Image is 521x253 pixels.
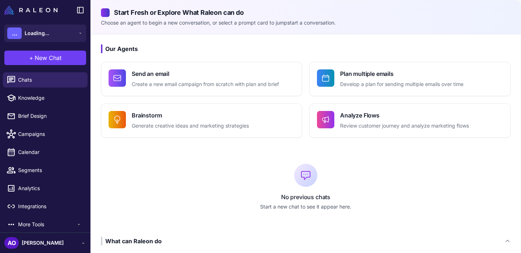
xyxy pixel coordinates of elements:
[18,166,82,174] span: Segments
[4,6,58,14] img: Raleon Logo
[340,80,463,89] p: Develop a plan for sending multiple emails over time
[4,6,60,14] a: Raleon Logo
[4,25,86,42] button: ...Loading...
[22,239,64,247] span: [PERSON_NAME]
[18,148,82,156] span: Calendar
[25,29,49,37] span: Loading...
[101,62,302,96] button: Send an emailCreate a new email campaign from scratch with plan and brief
[3,199,88,214] a: Integrations
[101,19,511,27] p: Choose an agent to begin a new conversation, or select a prompt card to jumpstart a conversation.
[4,237,19,249] div: AO
[18,130,82,138] span: Campaigns
[18,94,82,102] span: Knowledge
[340,122,469,130] p: Review customer journey and analyze marketing flows
[3,90,88,106] a: Knowledge
[132,122,249,130] p: Generate creative ideas and marketing strategies
[7,27,22,39] div: ...
[4,51,86,65] button: +New Chat
[309,62,511,96] button: Plan multiple emailsDevelop a plan for sending multiple emails over time
[132,111,249,120] h4: Brainstorm
[101,203,511,211] p: Start a new chat to see it appear here.
[132,69,279,78] h4: Send an email
[29,53,33,62] span: +
[340,111,469,120] h4: Analyze Flows
[35,53,62,62] span: New Chat
[3,181,88,196] a: Analytics
[18,76,82,84] span: Chats
[101,44,511,53] h3: Our Agents
[309,103,511,138] button: Analyze FlowsReview customer journey and analyze marketing flows
[3,163,88,178] a: Segments
[18,202,82,210] span: Integrations
[3,108,88,124] a: Brief Design
[101,237,162,245] div: What can Raleon do
[101,193,511,201] p: No previous chats
[101,103,302,138] button: BrainstormGenerate creative ideas and marketing strategies
[132,80,279,89] p: Create a new email campaign from scratch with plan and brief
[18,112,82,120] span: Brief Design
[101,8,511,17] h2: Start Fresh or Explore What Raleon can do
[3,145,88,160] a: Calendar
[3,72,88,87] a: Chats
[18,184,82,192] span: Analytics
[18,220,76,228] span: More Tools
[3,126,88,142] a: Campaigns
[340,69,463,78] h4: Plan multiple emails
